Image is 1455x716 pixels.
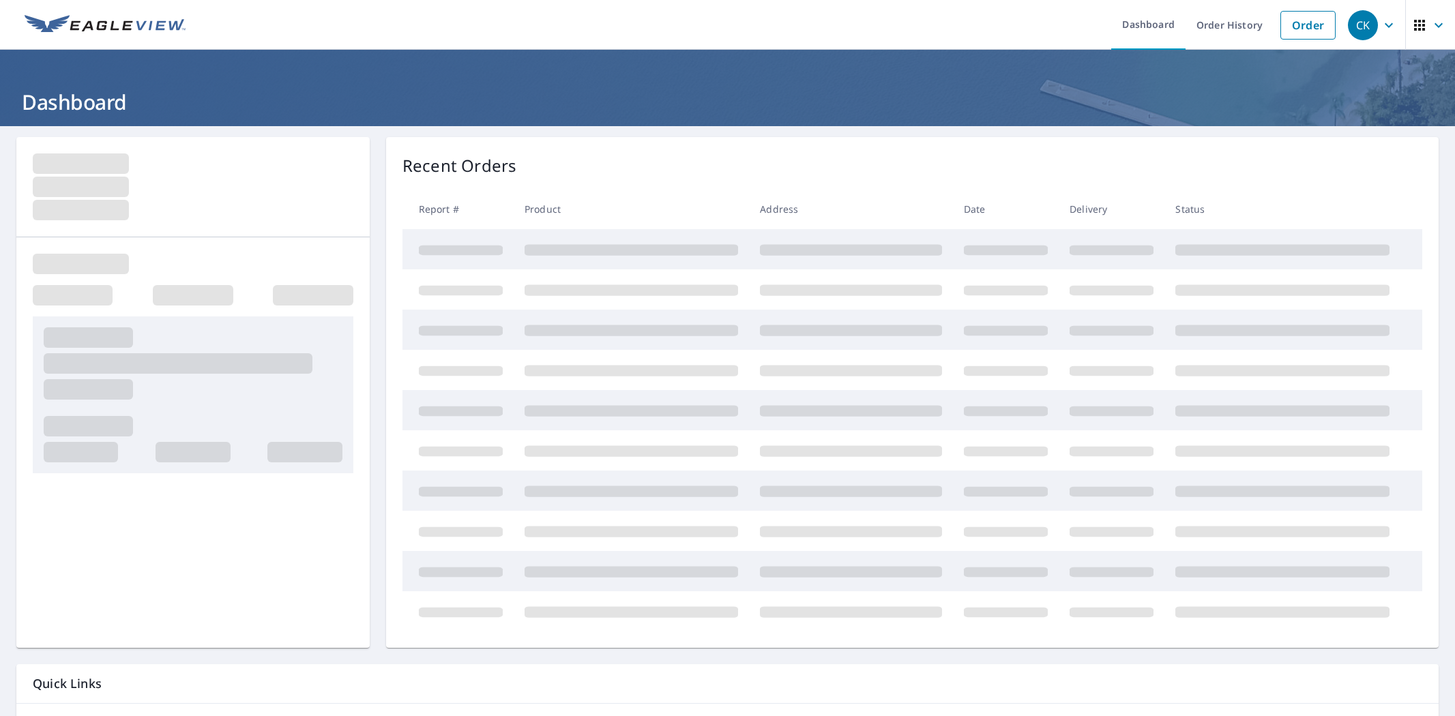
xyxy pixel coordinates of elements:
[16,88,1439,116] h1: Dashboard
[514,189,749,229] th: Product
[1059,189,1164,229] th: Delivery
[749,189,953,229] th: Address
[1164,189,1400,229] th: Status
[1280,11,1336,40] a: Order
[402,189,514,229] th: Report #
[33,675,1422,692] p: Quick Links
[402,153,517,178] p: Recent Orders
[953,189,1059,229] th: Date
[1348,10,1378,40] div: CK
[25,15,186,35] img: EV Logo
